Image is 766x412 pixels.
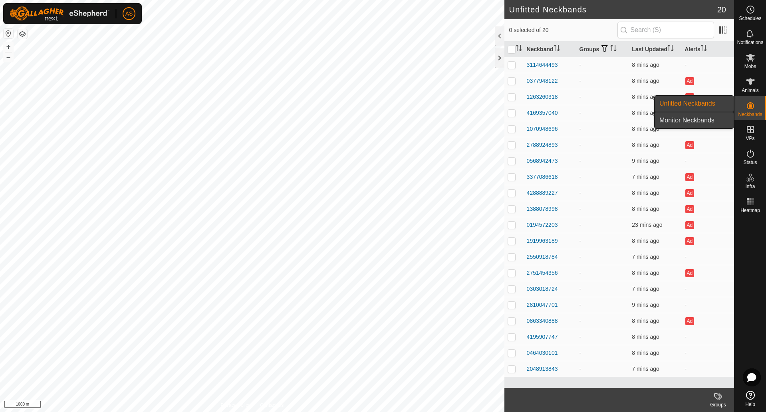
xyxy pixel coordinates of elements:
td: - [576,121,629,137]
td: - [576,265,629,281]
button: – [4,52,13,62]
span: Schedules [739,16,761,21]
button: Ad [685,93,694,101]
td: - [576,361,629,377]
span: 13 Aug 2025, 4:18 pm [632,174,659,180]
td: - [576,105,629,121]
div: 3377086618 [527,173,558,181]
span: Status [743,160,757,165]
span: Heatmap [740,208,760,213]
th: Groups [576,42,629,57]
span: 13 Aug 2025, 4:17 pm [632,158,659,164]
p-sorticon: Activate to sort [554,46,560,52]
div: 4288889227 [527,189,558,197]
button: Ad [685,221,694,229]
p-sorticon: Activate to sort [516,46,522,52]
button: Ad [685,205,694,213]
input: Search (S) [617,22,714,38]
div: 0863340888 [527,317,558,325]
span: 13 Aug 2025, 4:17 pm [632,94,659,100]
span: Unfitted Neckbands [659,99,715,108]
td: - [576,57,629,73]
span: AS [125,10,133,18]
span: Mobs [744,64,756,69]
span: 13 Aug 2025, 4:17 pm [632,62,659,68]
a: Contact Us [260,402,284,409]
a: Help [734,388,766,410]
td: - [681,361,734,377]
button: Ad [685,189,694,197]
td: - [576,201,629,217]
button: Ad [685,269,694,277]
span: 13 Aug 2025, 4:17 pm [632,350,659,356]
td: - [576,297,629,313]
span: 0 selected of 20 [509,26,617,34]
span: 13 Aug 2025, 4:17 pm [632,270,659,276]
td: - [576,137,629,153]
button: Map Layers [18,29,27,39]
div: 3114644493 [527,61,558,69]
div: 0568942473 [527,157,558,165]
span: Help [745,402,755,407]
td: - [681,249,734,265]
span: Neckbands [738,112,762,117]
img: Gallagher Logo [10,6,109,21]
td: - [681,297,734,313]
div: 4195907747 [527,333,558,341]
div: 1919963189 [527,237,558,245]
span: 13 Aug 2025, 4:18 pm [632,254,659,260]
td: - [576,185,629,201]
td: - [681,57,734,73]
span: 13 Aug 2025, 4:17 pm [632,78,659,84]
button: + [4,42,13,52]
td: - [576,345,629,361]
div: 0464030101 [527,349,558,357]
button: Ad [685,237,694,245]
span: 13 Aug 2025, 4:02 pm [632,222,662,228]
div: Groups [702,401,734,408]
span: 13 Aug 2025, 4:17 pm [632,302,659,308]
th: Last Updated [629,42,681,57]
td: - [576,73,629,89]
span: 13 Aug 2025, 4:17 pm [632,206,659,212]
td: - [576,313,629,329]
div: 2550918784 [527,253,558,261]
a: Privacy Policy [220,402,250,409]
span: 20 [717,4,726,16]
div: 2751454356 [527,269,558,277]
a: Unfitted Neckbands [655,96,734,112]
a: Monitor Neckbands [655,112,734,128]
div: 2810047701 [527,301,558,309]
td: - [576,281,629,297]
span: Notifications [737,40,763,45]
span: Animals [742,88,759,93]
span: 13 Aug 2025, 4:17 pm [632,110,659,116]
td: - [576,217,629,233]
span: 13 Aug 2025, 4:17 pm [632,126,659,132]
td: - [576,153,629,169]
span: 13 Aug 2025, 4:17 pm [632,318,659,324]
span: 13 Aug 2025, 4:18 pm [632,366,659,372]
div: 1263260318 [527,93,558,101]
span: Monitor Neckbands [659,116,714,125]
span: Infra [745,184,755,189]
div: 0303018724 [527,285,558,293]
button: Reset Map [4,29,13,38]
div: 1388078998 [527,205,558,213]
p-sorticon: Activate to sort [610,46,617,52]
button: Ad [685,141,694,149]
div: 0194572203 [527,221,558,229]
div: 0377948122 [527,77,558,85]
th: Neckband [524,42,576,57]
td: - [576,329,629,345]
p-sorticon: Activate to sort [667,46,674,52]
button: Ad [685,317,694,325]
td: - [681,345,734,361]
span: 13 Aug 2025, 4:18 pm [632,286,659,292]
span: 13 Aug 2025, 4:17 pm [632,142,659,148]
span: VPs [746,136,754,141]
td: - [681,121,734,137]
button: Ad [685,77,694,85]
